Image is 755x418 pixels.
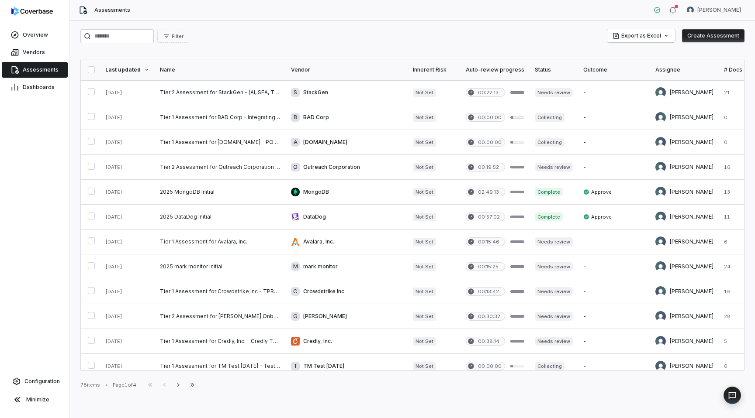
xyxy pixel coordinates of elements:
div: Assignee [655,66,713,73]
td: - [578,254,650,279]
span: Vendors [23,49,45,56]
img: Samuel Folarin avatar [655,311,666,322]
td: - [578,105,650,130]
div: • [105,382,107,388]
div: Status [535,66,573,73]
a: Configuration [3,373,66,389]
a: Overview [2,27,68,43]
div: # Docs [724,66,742,73]
td: - [578,80,650,105]
a: Assessments [2,62,68,78]
td: - [578,279,650,304]
button: Sayantan Bhattacherjee avatar[PERSON_NAME] [682,3,746,17]
td: - [578,304,650,329]
div: Vendor [291,66,402,73]
img: Samuel Folarin avatar [655,236,666,247]
div: Page 1 of 4 [113,382,136,388]
a: Vendors [2,45,68,60]
img: Adeola Ajiginni avatar [655,112,666,123]
img: Sayantan Bhattacherjee avatar [655,162,666,172]
img: Sayantan Bhattacherjee avatar [655,187,666,197]
span: Assessments [23,66,59,73]
img: Sayantan Bhattacherjee avatar [687,7,694,14]
button: Minimize [3,391,66,408]
span: [PERSON_NAME] [697,7,741,14]
td: - [578,354,650,379]
div: Inherent Risk [413,66,455,73]
button: Export as Excel [607,29,675,42]
img: Sayantan Bhattacherjee avatar [655,87,666,98]
img: Tomo Majima avatar [655,361,666,371]
span: Overview [23,31,48,38]
span: Minimize [26,396,49,403]
td: - [578,329,650,354]
span: Configuration [24,378,60,385]
img: Samuel Folarin avatar [655,137,666,147]
span: Assessments [94,7,130,14]
td: - [578,155,650,180]
td: - [578,230,650,254]
div: Outcome [583,66,645,73]
span: Dashboards [23,84,55,91]
button: Filter [157,30,189,43]
div: Auto-review progress [466,66,524,73]
img: Samuel Folarin avatar [655,336,666,346]
img: Sayantan Bhattacherjee avatar [655,212,666,222]
img: Adeola Ajiginni avatar [655,286,666,297]
span: Filter [172,33,184,40]
div: Name [160,66,281,73]
div: Last updated [105,66,149,73]
img: logo-D7KZi-bG.svg [11,7,53,16]
img: Sayantan Bhattacherjee avatar [655,261,666,272]
div: 78 items [80,382,100,388]
button: Create Assessment [682,29,745,42]
td: - [578,130,650,155]
a: Dashboards [2,79,68,95]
